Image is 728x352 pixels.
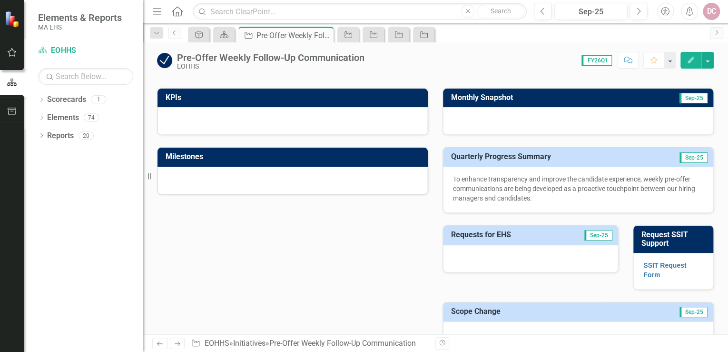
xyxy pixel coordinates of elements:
img: Complete [157,53,172,68]
span: FY26Q1 [581,55,612,66]
h3: Monthly Snapshot [451,93,626,102]
img: ClearPoint Strategy [5,11,21,28]
div: 20 [79,131,94,140]
div: Pre-Offer Weekly Follow-Up Communication [177,52,364,63]
span: Search [491,7,511,15]
a: EOHHS [205,339,229,348]
span: Elements & Reports [38,12,122,23]
button: Sep-25 [554,3,627,20]
a: Initiatives [233,339,266,348]
a: Reports [47,131,74,141]
button: Search [477,5,524,18]
span: Sep-25 [679,152,708,163]
div: 1 [91,96,106,104]
div: » » [191,338,428,349]
a: SSIT Request Form [643,261,686,279]
small: MA EHS [38,23,122,31]
input: Search Below... [38,68,133,85]
span: Sep-25 [679,307,708,317]
h3: Requests for EHS [451,231,561,239]
h3: KPIs [166,93,423,102]
div: EOHHS [177,63,364,70]
span: Sep-25 [679,93,708,103]
div: Pre-Offer Weekly Follow-Up Communication [256,30,331,41]
div: 74 [84,114,99,122]
div: Sep-25 [558,6,624,18]
a: Scorecards [47,94,86,105]
div: Pre-Offer Weekly Follow-Up Communication [269,339,416,348]
a: EOHHS [38,45,133,56]
span: Sep-25 [584,230,612,241]
p: To enhance transparency and improve the candidate experience, weekly pre-offer communications are... [453,174,703,203]
h3: Scope Change [451,307,613,316]
h3: Quarterly Progress Summary [451,152,650,161]
button: DC [703,3,720,20]
a: Elements [47,112,79,123]
input: Search ClearPoint... [193,3,527,20]
h3: Request SSIT Support [641,231,708,247]
h3: Milestones [166,152,423,161]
